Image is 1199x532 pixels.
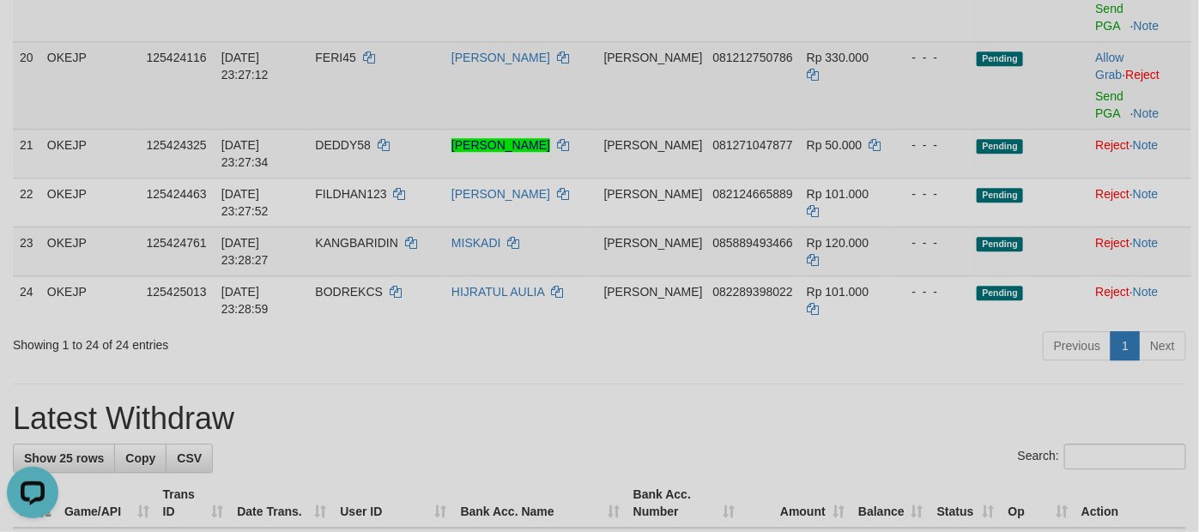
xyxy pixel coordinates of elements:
[221,51,269,82] span: [DATE] 23:27:12
[315,285,383,299] span: BODREKCS
[13,444,115,473] a: Show 25 rows
[454,479,627,528] th: Bank Acc. Name: activate to sort column ascending
[13,41,40,129] td: 20
[230,479,333,528] th: Date Trans.: activate to sort column ascending
[1088,227,1191,275] td: ·
[451,285,544,299] a: HIJRATUL AULIA
[807,187,869,201] span: Rp 101.000
[40,178,140,227] td: OKEJP
[1133,138,1159,152] a: Note
[604,285,703,299] span: [PERSON_NAME]
[156,479,231,528] th: Trans ID: activate to sort column ascending
[851,479,930,528] th: Balance: activate to sort column ascending
[166,444,213,473] a: CSV
[1088,129,1191,178] td: ·
[627,479,742,528] th: Bank Acc. Number: activate to sort column ascending
[930,479,1002,528] th: Status: activate to sort column ascending
[13,329,487,354] div: Showing 1 to 24 of 24 entries
[1133,187,1159,201] a: Note
[147,187,207,201] span: 125424463
[24,451,104,465] span: Show 25 rows
[742,479,851,528] th: Amount: activate to sort column ascending
[221,138,269,169] span: [DATE] 23:27:34
[712,138,792,152] span: Copy 081271047877 to clipboard
[40,275,140,324] td: OKEJP
[315,187,386,201] span: FILDHAN123
[147,285,207,299] span: 125425013
[1075,479,1186,528] th: Action
[807,285,869,299] span: Rp 101.000
[604,187,703,201] span: [PERSON_NAME]
[125,451,155,465] span: Copy
[1134,106,1160,120] a: Note
[1139,331,1186,360] a: Next
[712,285,792,299] span: Copy 082289398022 to clipboard
[977,51,1023,66] span: Pending
[147,138,207,152] span: 125424325
[40,41,140,129] td: OKEJP
[315,138,371,152] span: DEDDY58
[1002,479,1075,528] th: Op: activate to sort column ascending
[1095,2,1123,33] a: Send PGA
[451,187,550,201] a: [PERSON_NAME]
[1088,178,1191,227] td: ·
[221,236,269,267] span: [DATE] 23:28:27
[147,51,207,64] span: 125424116
[1043,331,1111,360] a: Previous
[13,402,1186,436] h1: Latest Withdraw
[315,236,397,250] span: KANGBARIDIN
[898,283,963,300] div: - - -
[898,185,963,203] div: - - -
[604,236,703,250] span: [PERSON_NAME]
[604,51,703,64] span: [PERSON_NAME]
[1095,89,1123,120] a: Send PGA
[1095,138,1129,152] a: Reject
[1095,51,1125,82] span: ·
[1133,285,1159,299] a: Note
[147,236,207,250] span: 125424761
[1088,41,1191,129] td: ·
[1095,187,1129,201] a: Reject
[40,227,140,275] td: OKEJP
[7,7,58,58] button: Open LiveChat chat widget
[177,451,202,465] span: CSV
[898,136,963,154] div: - - -
[1111,331,1140,360] a: 1
[712,187,792,201] span: Copy 082124665889 to clipboard
[898,49,963,66] div: - - -
[712,236,792,250] span: Copy 085889493466 to clipboard
[604,138,703,152] span: [PERSON_NAME]
[451,138,550,152] a: [PERSON_NAME]
[1134,19,1160,33] a: Note
[1126,68,1160,82] a: Reject
[221,285,269,316] span: [DATE] 23:28:59
[1018,444,1186,469] label: Search:
[13,129,40,178] td: 21
[40,129,140,178] td: OKEJP
[807,236,869,250] span: Rp 120.000
[977,237,1023,251] span: Pending
[807,138,863,152] span: Rp 50.000
[114,444,167,473] a: Copy
[13,178,40,227] td: 22
[13,275,40,324] td: 24
[1064,444,1186,469] input: Search:
[333,479,453,528] th: User ID: activate to sort column ascending
[451,51,550,64] a: [PERSON_NAME]
[221,187,269,218] span: [DATE] 23:27:52
[977,286,1023,300] span: Pending
[13,227,40,275] td: 23
[977,139,1023,154] span: Pending
[898,234,963,251] div: - - -
[58,479,156,528] th: Game/API: activate to sort column ascending
[712,51,792,64] span: Copy 081212750786 to clipboard
[1088,275,1191,324] td: ·
[315,51,355,64] span: FERI45
[1095,285,1129,299] a: Reject
[1095,236,1129,250] a: Reject
[1133,236,1159,250] a: Note
[977,188,1023,203] span: Pending
[807,51,869,64] span: Rp 330.000
[451,236,501,250] a: MISKADI
[1095,51,1123,82] a: Allow Grab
